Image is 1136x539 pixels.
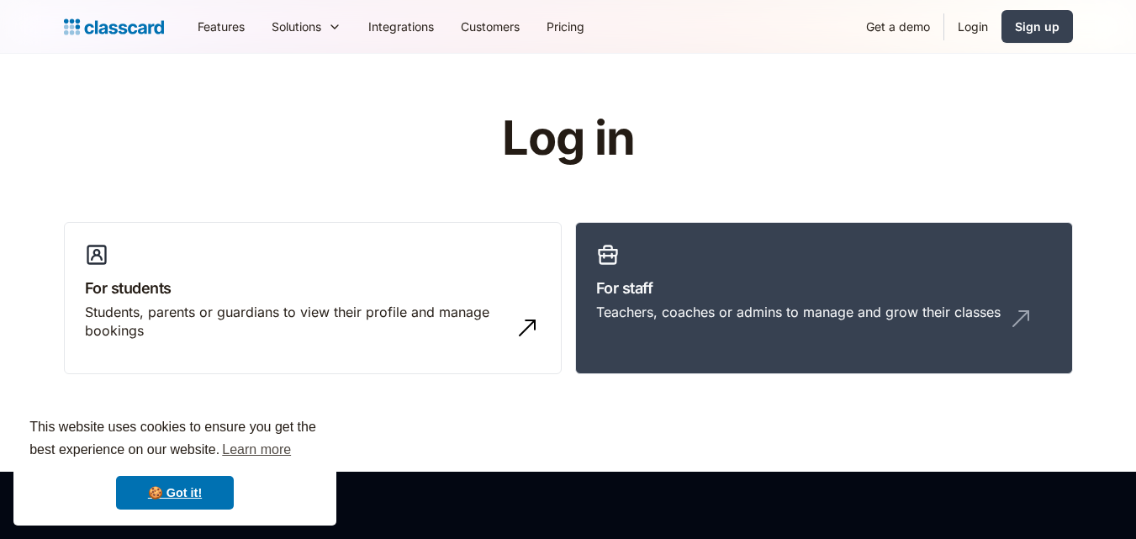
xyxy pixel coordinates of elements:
div: cookieconsent [13,401,336,526]
a: Get a demo [853,8,943,45]
a: Login [944,8,1001,45]
a: Logo [64,15,164,39]
a: learn more about cookies [219,437,293,462]
div: Teachers, coaches or admins to manage and grow their classes [596,303,1001,321]
a: Sign up [1001,10,1073,43]
h3: For staff [596,277,1052,299]
h1: Log in [301,113,835,165]
a: For studentsStudents, parents or guardians to view their profile and manage bookings [64,222,562,375]
h3: For students [85,277,541,299]
div: Sign up [1015,18,1059,35]
a: Customers [447,8,533,45]
a: Features [184,8,258,45]
a: dismiss cookie message [116,476,234,510]
div: Solutions [258,8,355,45]
a: Pricing [533,8,598,45]
a: Integrations [355,8,447,45]
div: Students, parents or guardians to view their profile and manage bookings [85,303,507,341]
span: This website uses cookies to ensure you get the best experience on our website. [29,417,320,462]
div: Solutions [272,18,321,35]
a: For staffTeachers, coaches or admins to manage and grow their classes [575,222,1073,375]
